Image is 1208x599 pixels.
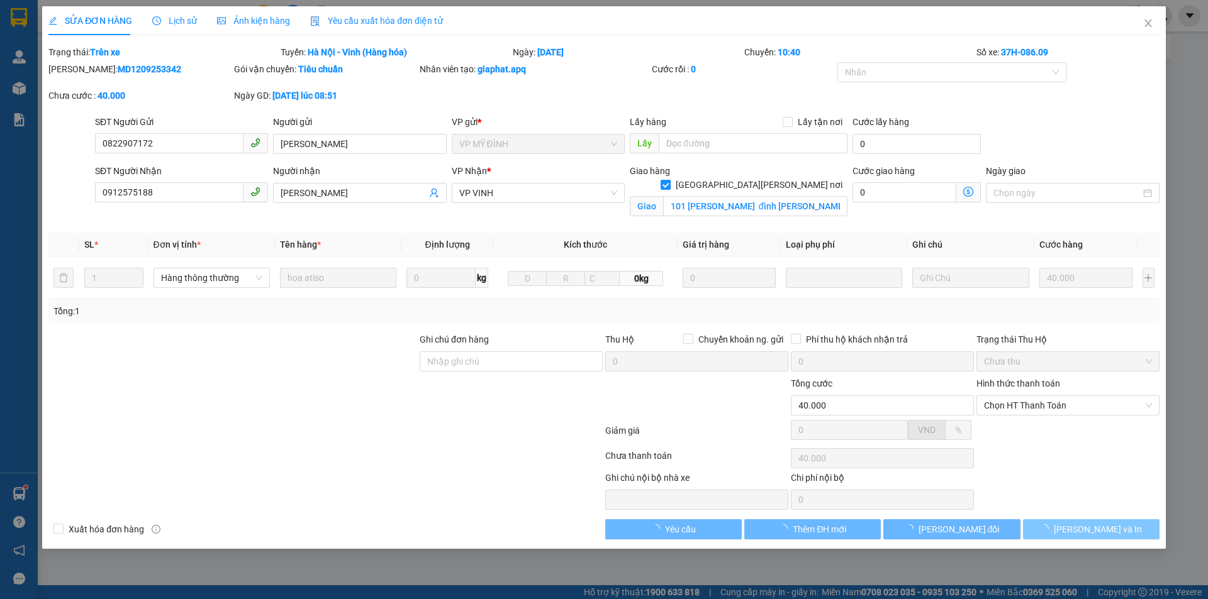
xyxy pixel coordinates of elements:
input: Giao tận nơi [663,196,847,216]
span: Đơn vị tính [154,239,201,250]
span: SỬA ĐƠN HÀNG [48,16,132,26]
span: user-add [429,188,439,198]
span: loading [905,524,919,533]
span: [PERSON_NAME] và In [1054,522,1142,536]
span: Cước hàng [1039,239,1083,250]
div: Cước rồi : [652,62,835,76]
span: [GEOGRAPHIC_DATA][PERSON_NAME] nơi [671,178,847,192]
input: Cước giao hàng [853,182,956,202]
span: edit [48,16,57,25]
b: 37H-086.09 [1001,47,1048,57]
input: Cước lấy hàng [853,134,981,154]
span: Chọn HT Thanh Toán [984,396,1152,415]
div: Tổng: 1 [53,304,466,318]
button: [PERSON_NAME] và In [1023,519,1160,539]
div: Chưa cước : [48,89,232,102]
span: Thêm ĐH mới [793,522,846,536]
b: Hà Nội - Vinh (Hàng hóa) [308,47,407,57]
button: plus [1143,268,1155,288]
div: Số xe: [975,45,1161,59]
span: Ảnh kiện hàng [217,16,290,26]
button: delete [53,268,74,288]
label: Ghi chú đơn hàng [420,334,489,344]
b: MD1209253342 [118,64,181,74]
span: VP Nhận [452,166,487,176]
span: Yêu cầu [665,522,696,536]
span: Yêu cầu xuất hóa đơn điện tử [310,16,443,26]
button: Yêu cầu [605,519,742,539]
span: Lấy hàng [630,117,666,127]
span: VP VINH [459,184,617,202]
label: Ngày giao [986,166,1026,176]
label: Cước giao hàng [853,166,915,176]
span: % [955,425,961,435]
span: Xuất hóa đơn hàng [64,522,149,536]
span: phone [250,187,260,197]
input: R [546,271,585,286]
span: Kích thước [564,239,607,250]
span: dollar-circle [963,187,973,197]
span: Phí thu hộ khách nhận trả [801,332,913,346]
input: 0 [683,268,776,288]
div: Ghi chú nội bộ nhà xe [605,471,788,490]
span: SL [84,239,94,250]
div: SĐT Người Gửi [95,115,268,129]
b: 0 [691,64,696,74]
span: Lấy tận nơi [793,115,847,129]
span: loading [651,524,665,533]
button: Close [1131,6,1166,41]
input: D [508,271,547,286]
span: picture [217,16,226,25]
span: Giao hàng [630,166,670,176]
b: 10:40 [778,47,800,57]
span: Lịch sử [152,16,197,26]
span: VP MỸ ĐÌNH [459,135,617,153]
span: kg [476,268,488,288]
div: Chi phí nội bộ [791,471,974,490]
div: Chưa thanh toán [604,449,790,471]
input: Ghi Chú [912,268,1029,288]
div: Người nhận [273,164,446,178]
label: Cước lấy hàng [853,117,909,127]
div: Nhân viên tạo: [420,62,649,76]
div: Trạng thái Thu Hộ [976,332,1160,346]
span: phone [250,138,260,148]
img: icon [310,16,320,26]
span: clock-circle [152,16,161,25]
div: [PERSON_NAME]: [48,62,232,76]
input: Ghi chú đơn hàng [420,351,603,371]
b: giaphat.apq [478,64,526,74]
div: VP gửi [452,115,625,129]
span: 0kg [620,271,663,286]
input: VD: Bàn, Ghế [280,268,396,288]
b: [DATE] [537,47,564,57]
b: Tiêu chuẩn [298,64,343,74]
div: Gói vận chuyển: [234,62,417,76]
div: Giảm giá [604,424,790,446]
span: Tổng cước [791,378,832,388]
div: SĐT Người Nhận [95,164,268,178]
b: [DATE] lúc 08:51 [272,91,337,101]
input: Ngày giao [993,186,1140,200]
div: Chuyến: [743,45,975,59]
span: Chưa thu [984,352,1152,371]
span: VND [918,425,936,435]
span: loading [779,524,793,533]
span: Hàng thông thường [161,268,262,287]
span: info-circle [152,525,160,534]
input: 0 [1039,268,1133,288]
div: Trạng thái: [47,45,279,59]
span: [PERSON_NAME] đổi [919,522,1000,536]
b: 40.000 [98,91,125,101]
span: Định lượng [425,239,469,250]
div: Người gửi [273,115,446,129]
span: Lấy [630,133,659,153]
input: Dọc đường [659,133,847,153]
span: loading [1040,524,1054,533]
span: Tên hàng [280,239,321,250]
div: Ngày: [512,45,744,59]
input: C [584,271,620,286]
div: Ngày GD: [234,89,417,102]
th: Loại phụ phí [781,233,907,257]
label: Hình thức thanh toán [976,378,1060,388]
